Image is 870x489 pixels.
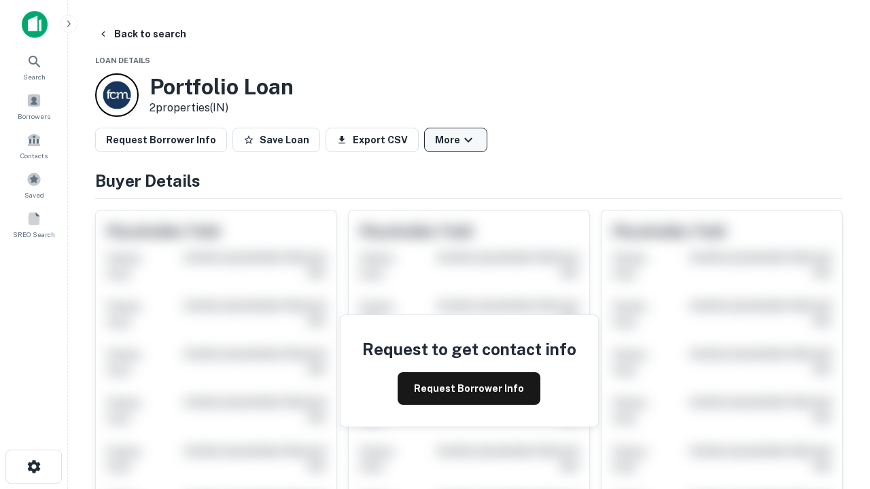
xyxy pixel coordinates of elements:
[13,229,55,240] span: SREO Search
[22,11,48,38] img: capitalize-icon.png
[4,48,64,85] a: Search
[326,128,419,152] button: Export CSV
[398,372,540,405] button: Request Borrower Info
[23,71,46,82] span: Search
[20,150,48,161] span: Contacts
[95,168,843,193] h4: Buyer Details
[4,88,64,124] a: Borrowers
[18,111,50,122] span: Borrowers
[95,56,150,65] span: Loan Details
[362,337,576,361] h4: Request to get contact info
[424,128,487,152] button: More
[150,100,294,116] p: 2 properties (IN)
[150,74,294,100] h3: Portfolio Loan
[802,380,870,446] iframe: Chat Widget
[95,128,227,152] button: Request Borrower Info
[4,127,64,164] a: Contacts
[232,128,320,152] button: Save Loan
[92,22,192,46] button: Back to search
[4,206,64,242] a: SREO Search
[24,189,44,200] span: Saved
[4,166,64,203] a: Saved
